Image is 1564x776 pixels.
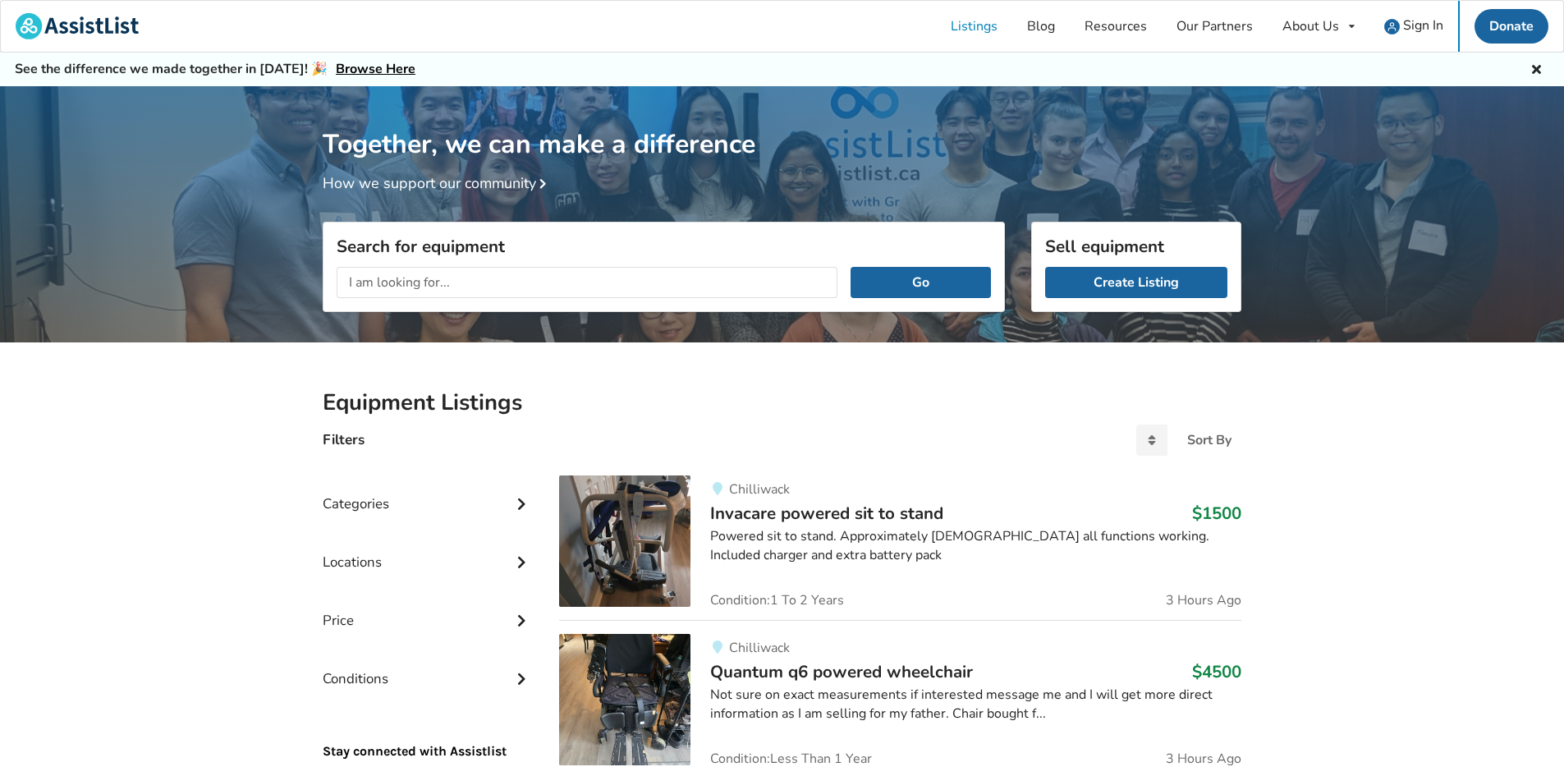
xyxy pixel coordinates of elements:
span: Quantum q6 powered wheelchair [710,660,973,683]
h3: Search for equipment [337,236,991,257]
a: How we support our community [323,173,553,193]
span: 3 Hours Ago [1166,594,1241,607]
h5: See the difference we made together in [DATE]! 🎉 [15,61,415,78]
span: Invacare powered sit to stand [710,502,943,525]
span: 3 Hours Ago [1166,752,1241,765]
a: transfer aids-invacare powered sit to standChilliwackInvacare powered sit to stand$1500Powered si... [559,475,1241,620]
div: Sort By [1187,434,1231,447]
a: Browse Here [336,60,415,78]
span: Chilliwack [729,480,790,498]
div: About Us [1282,20,1339,33]
h4: Filters [323,430,365,449]
button: Go [851,267,991,298]
div: Price [323,579,533,637]
a: Our Partners [1162,1,1268,52]
img: user icon [1384,19,1400,34]
div: Categories [323,462,533,521]
span: Condition: 1 To 2 Years [710,594,844,607]
h3: Sell equipment [1045,236,1227,257]
a: user icon Sign In [1369,1,1458,52]
a: Blog [1012,1,1070,52]
h1: Together, we can make a difference [323,86,1241,161]
h3: $1500 [1192,503,1241,524]
a: Resources [1070,1,1162,52]
a: Listings [936,1,1012,52]
h3: $4500 [1192,661,1241,682]
div: Locations [323,521,533,579]
a: Donate [1475,9,1548,44]
img: assistlist-logo [16,13,139,39]
span: Condition: Less Than 1 Year [710,752,872,765]
h2: Equipment Listings [323,388,1241,417]
span: Sign In [1403,16,1443,34]
span: Chilliwack [729,639,790,657]
img: mobility-quantum q6 powered wheelchair [559,634,690,765]
div: Not sure on exact measurements if interested message me and I will get more direct information as... [710,686,1241,723]
div: Powered sit to stand. Approximately [DEMOGRAPHIC_DATA] all functions working. Included charger an... [710,527,1241,565]
p: Stay connected with Assistlist [323,696,533,761]
img: transfer aids-invacare powered sit to stand [559,475,690,607]
input: I am looking for... [337,267,837,298]
a: Create Listing [1045,267,1227,298]
div: Conditions [323,637,533,696]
